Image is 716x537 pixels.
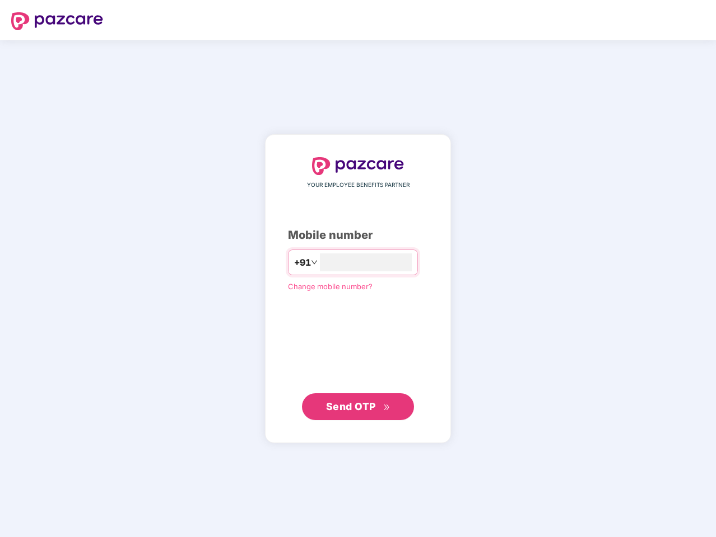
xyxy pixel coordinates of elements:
[288,227,428,244] div: Mobile number
[307,181,410,190] span: YOUR EMPLOYEE BENEFITS PARTNER
[294,256,311,270] span: +91
[312,157,404,175] img: logo
[288,282,373,291] a: Change mobile number?
[383,404,390,411] span: double-right
[326,401,376,412] span: Send OTP
[302,393,414,420] button: Send OTPdouble-right
[11,12,103,30] img: logo
[311,259,318,266] span: down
